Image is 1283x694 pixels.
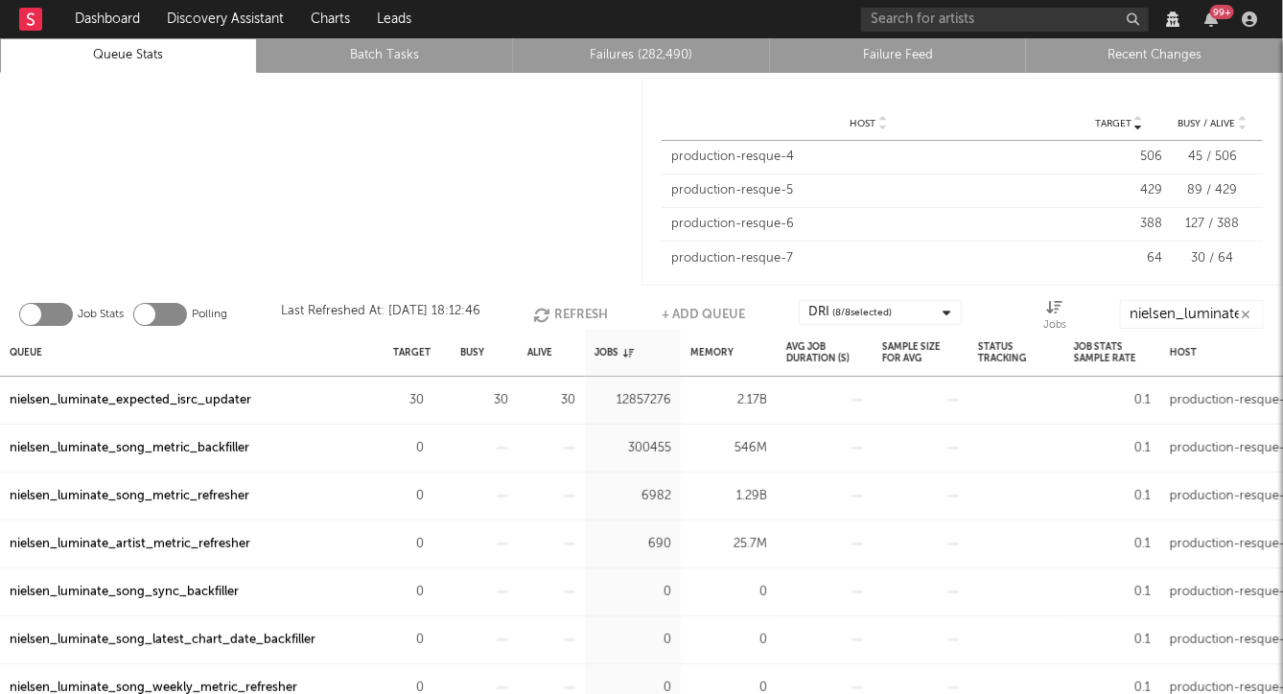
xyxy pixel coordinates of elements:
[1043,300,1066,336] div: Jobs
[533,300,608,329] button: Refresh
[690,581,767,604] div: 0
[192,303,227,326] label: Polling
[524,44,759,67] a: Failures (282,490)
[393,533,424,556] div: 0
[1076,148,1162,167] div: 506
[1074,485,1151,508] div: 0.1
[595,581,671,604] div: 0
[595,485,671,508] div: 6982
[460,332,484,373] div: Busy
[690,485,767,508] div: 1.29B
[833,301,893,324] span: ( 8 / 8 selected)
[10,485,249,508] a: nielsen_luminate_song_metric_refresher
[595,533,671,556] div: 690
[527,389,575,412] div: 30
[10,581,239,604] a: nielsen_luminate_song_sync_backfiller
[690,332,734,373] div: Memory
[1076,215,1162,234] div: 388
[1172,215,1253,234] div: 127 / 388
[1204,12,1218,27] button: 99+
[1172,181,1253,200] div: 89 / 429
[690,533,767,556] div: 25.7M
[595,437,671,460] div: 300455
[1074,437,1151,460] div: 0.1
[10,332,42,373] div: Queue
[978,332,1055,373] div: Status Tracking
[1172,249,1253,268] div: 30 / 64
[671,181,1066,200] div: production-resque-5
[393,629,424,652] div: 0
[1074,581,1151,604] div: 0.1
[671,148,1066,167] div: production-resque-4
[1074,332,1151,373] div: Job Stats Sample Rate
[10,629,315,652] a: nielsen_luminate_song_latest_chart_date_backfiller
[786,332,863,373] div: Avg Job Duration (s)
[1076,249,1162,268] div: 64
[861,8,1149,32] input: Search for artists
[527,332,552,373] div: Alive
[690,389,767,412] div: 2.17B
[1210,5,1234,19] div: 99 +
[671,249,1066,268] div: production-resque-7
[10,389,251,412] a: nielsen_luminate_expected_isrc_updater
[595,389,671,412] div: 12857276
[1037,44,1272,67] a: Recent Changes
[690,437,767,460] div: 546M
[11,44,246,67] a: Queue Stats
[393,581,424,604] div: 0
[393,389,424,412] div: 30
[393,485,424,508] div: 0
[1170,332,1197,373] div: Host
[393,437,424,460] div: 0
[460,389,508,412] div: 30
[1178,118,1236,129] span: Busy / Alive
[10,437,249,460] a: nielsen_luminate_song_metric_backfiller
[595,332,634,373] div: Jobs
[851,118,876,129] span: Host
[1074,389,1151,412] div: 0.1
[671,215,1066,234] div: production-resque-6
[1120,300,1264,329] input: Search...
[690,629,767,652] div: 0
[281,300,480,329] div: Last Refreshed At: [DATE] 18:12:46
[595,629,671,652] div: 0
[1076,181,1162,200] div: 429
[882,332,959,373] div: Sample Size For Avg
[1074,533,1151,556] div: 0.1
[809,301,893,324] div: DRI
[1074,629,1151,652] div: 0.1
[268,44,503,67] a: Batch Tasks
[10,533,250,556] a: nielsen_luminate_artist_metric_refresher
[1095,118,1131,129] span: Target
[781,44,1016,67] a: Failure Feed
[1172,148,1253,167] div: 45 / 506
[662,300,745,329] button: + Add Queue
[393,332,431,373] div: Target
[1043,314,1066,337] div: Jobs
[78,303,124,326] label: Job Stats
